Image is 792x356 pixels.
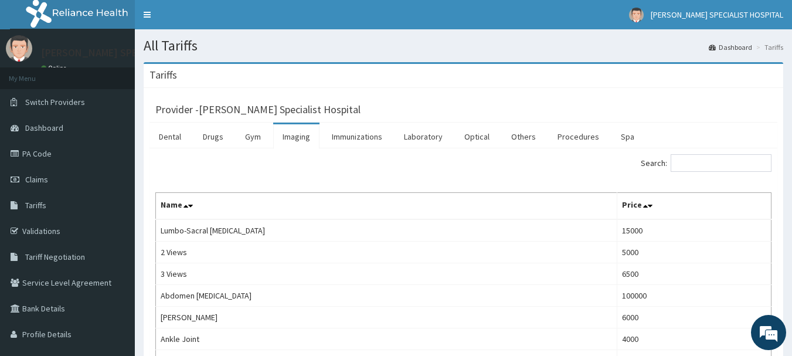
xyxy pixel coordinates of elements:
td: 6000 [617,307,771,328]
a: Immunizations [322,124,392,149]
span: Tariff Negotiation [25,252,85,262]
div: Minimize live chat window [192,6,220,34]
td: Abdomen [MEDICAL_DATA] [156,285,617,307]
span: Claims [25,174,48,185]
a: Online [41,64,69,72]
td: 3 Views [156,263,617,285]
td: [PERSON_NAME] [156,307,617,328]
td: Lumbo-Sacral [MEDICAL_DATA] [156,219,617,242]
td: 6500 [617,263,771,285]
td: 5000 [617,242,771,263]
p: [PERSON_NAME] SPECIALIST HOSPITAL [41,48,220,58]
a: Optical [455,124,499,149]
a: Dashboard [709,42,752,52]
a: Others [502,124,545,149]
li: Tariffs [753,42,783,52]
h1: All Tariffs [144,38,783,53]
textarea: Type your message and hit 'Enter' [6,234,223,275]
th: Name [156,193,617,220]
th: Price [617,193,771,220]
h3: Tariffs [149,70,177,80]
a: Gym [236,124,270,149]
input: Search: [671,154,771,172]
a: Dental [149,124,191,149]
h3: Provider - [PERSON_NAME] Specialist Hospital [155,104,361,115]
a: Imaging [273,124,319,149]
td: Ankle Joint [156,328,617,350]
span: Switch Providers [25,97,85,107]
td: 15000 [617,219,771,242]
a: Procedures [548,124,609,149]
a: Laboratory [395,124,452,149]
img: User Image [6,35,32,62]
span: We're online! [68,104,162,223]
span: [PERSON_NAME] SPECIALIST HOSPITAL [651,9,783,20]
div: Chat with us now [61,66,197,81]
label: Search: [641,154,771,172]
img: d_794563401_company_1708531726252_794563401 [22,59,47,88]
a: Drugs [193,124,233,149]
span: Dashboard [25,123,63,133]
span: Tariffs [25,200,46,211]
td: 2 Views [156,242,617,263]
img: User Image [629,8,644,22]
td: 100000 [617,285,771,307]
a: Spa [611,124,644,149]
td: 4000 [617,328,771,350]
